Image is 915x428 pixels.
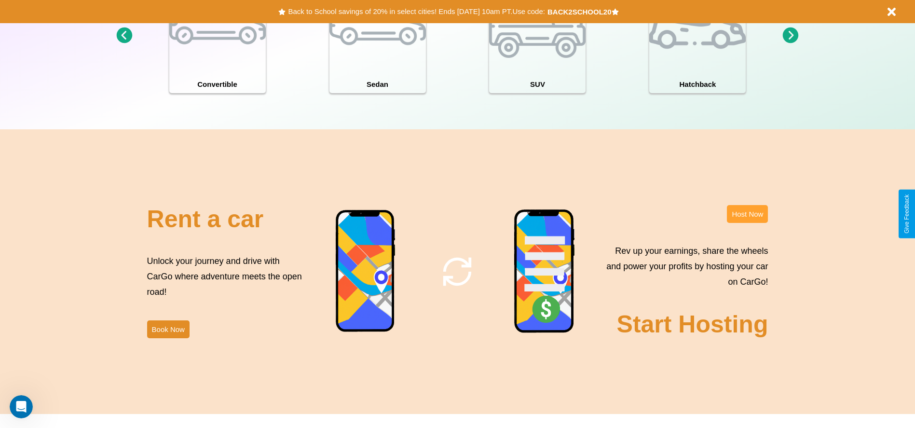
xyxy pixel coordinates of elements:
img: phone [514,209,575,334]
h4: Convertible [169,75,266,93]
div: Give Feedback [903,194,910,234]
h2: Rent a car [147,205,264,233]
b: BACK2SCHOOL20 [547,8,612,16]
img: phone [335,209,396,333]
button: Host Now [727,205,768,223]
p: Unlock your journey and drive with CarGo where adventure meets the open road! [147,253,305,300]
p: Rev up your earnings, share the wheels and power your profits by hosting your car on CarGo! [601,243,768,290]
h4: SUV [489,75,586,93]
h4: Sedan [329,75,426,93]
iframe: Intercom live chat [10,395,33,418]
h4: Hatchback [649,75,746,93]
button: Back to School savings of 20% in select cities! Ends [DATE] 10am PT.Use code: [286,5,547,18]
h2: Start Hosting [617,310,768,338]
button: Book Now [147,320,190,338]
